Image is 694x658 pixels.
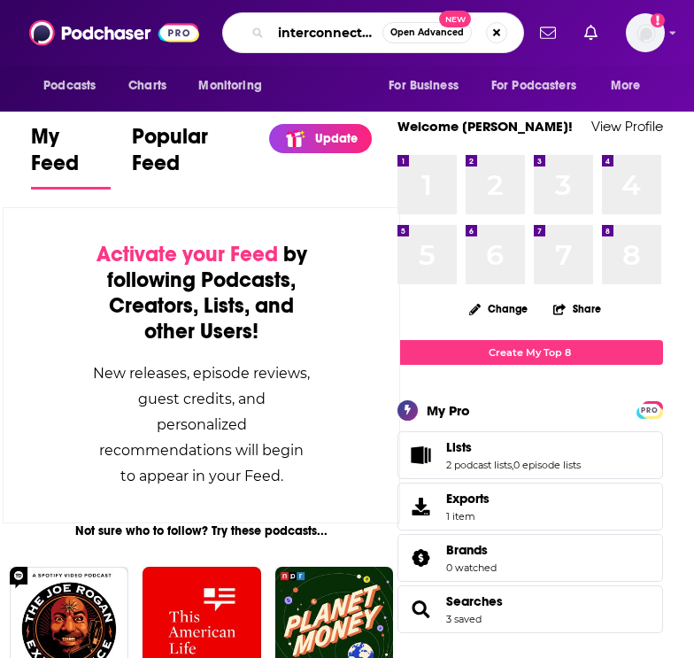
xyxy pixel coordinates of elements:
[446,593,503,609] a: Searches
[92,360,311,489] div: New releases, episode reviews, guest credits, and personalized recommendations will begin to appe...
[315,131,358,146] p: Update
[271,19,382,47] input: Search podcasts, credits, & more...
[626,13,665,52] span: Logged in as Marketing09
[446,439,581,455] a: Lists
[626,13,665,52] img: User Profile
[404,494,439,519] span: Exports
[598,69,663,103] button: open menu
[132,123,258,187] span: Popular Feed
[31,123,111,190] a: My Feed
[404,443,439,468] a: Lists
[198,74,261,98] span: Monitoring
[446,439,472,455] span: Lists
[427,402,470,419] div: My Pro
[186,69,284,103] button: open menu
[513,459,581,471] a: 0 episode lists
[397,118,573,135] a: Welcome [PERSON_NAME]!
[626,13,665,52] button: Show profile menu
[397,483,663,530] a: Exports
[397,585,663,633] span: Searches
[43,74,96,98] span: Podcasts
[397,431,663,479] span: Lists
[446,542,497,558] a: Brands
[651,13,665,27] svg: Add a profile image
[577,18,605,48] a: Show notifications dropdown
[397,534,663,582] span: Brands
[404,546,439,570] a: Brands
[117,69,177,103] a: Charts
[439,11,471,27] span: New
[446,542,488,558] span: Brands
[480,69,602,103] button: open menu
[92,242,311,344] div: by following Podcasts, Creators, Lists, and other Users!
[132,123,258,190] a: Popular Feed
[390,28,464,37] span: Open Advanced
[376,69,481,103] button: open menu
[128,74,166,98] span: Charts
[533,18,563,48] a: Show notifications dropdown
[29,16,199,50] img: Podchaser - Follow, Share and Rate Podcasts
[512,459,513,471] span: ,
[382,22,472,43] button: Open AdvancedNew
[31,123,111,187] span: My Feed
[446,491,490,507] span: Exports
[446,510,490,523] span: 1 item
[491,74,576,98] span: For Podcasters
[222,12,524,53] div: Search podcasts, credits, & more...
[96,241,278,267] span: Activate your Feed
[269,124,372,153] a: Update
[3,523,400,538] div: Not sure who to follow? Try these podcasts...
[446,613,482,625] a: 3 saved
[639,404,660,417] span: PRO
[446,561,497,574] a: 0 watched
[459,298,538,320] button: Change
[552,291,602,326] button: Share
[611,74,641,98] span: More
[397,340,663,364] a: Create My Top 8
[591,118,663,135] a: View Profile
[31,69,119,103] button: open menu
[639,402,660,415] a: PRO
[446,459,512,471] a: 2 podcast lists
[404,597,439,622] a: Searches
[389,74,459,98] span: For Business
